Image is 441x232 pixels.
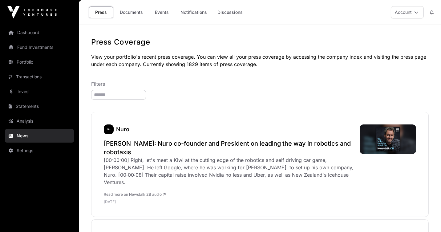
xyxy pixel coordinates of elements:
[149,6,174,18] a: Events
[116,126,129,132] a: Nuro
[7,6,57,18] img: Icehouse Ventures Logo
[5,100,74,113] a: Statements
[104,199,354,204] p: [DATE]
[5,114,74,128] a: Analysis
[360,124,416,154] img: image.jpg
[104,192,166,197] a: Read more on Newstalk ZB audio
[5,41,74,54] a: Fund Investments
[213,6,247,18] a: Discussions
[5,55,74,69] a: Portfolio
[104,139,354,156] a: [PERSON_NAME]: Nuro co-founder and President on leading the way in robotics and robotaxis
[391,6,424,18] button: Account
[104,156,354,186] div: [00:00:00] Right, let's meet a Kiwi at the cutting edge of the robotics and self driving car game...
[5,70,74,84] a: Transactions
[5,26,74,39] a: Dashboard
[116,6,147,18] a: Documents
[5,85,74,98] a: Invest
[104,124,114,134] a: Nuro
[91,53,429,68] p: View your portfolio's recent press coverage. You can view all your press coverage by accessing th...
[5,129,74,143] a: News
[176,6,211,18] a: Notifications
[89,6,113,18] a: Press
[91,80,429,88] p: Filters
[91,37,429,47] h1: Press Coverage
[104,124,114,134] img: nuro436.png
[5,144,74,157] a: Settings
